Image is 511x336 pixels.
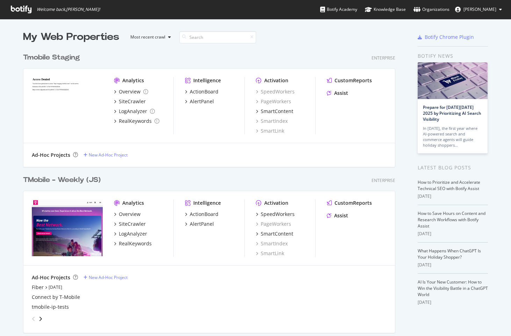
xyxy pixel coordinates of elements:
div: Activation [264,199,288,206]
div: SiteCrawler [119,98,146,105]
div: RealKeywords [119,118,152,125]
a: SmartLink [256,250,284,257]
div: SmartContent [261,230,293,237]
div: LogAnalyzer [119,108,147,115]
a: SpeedWorkers [256,211,295,218]
a: [DATE] [49,284,62,290]
div: SiteCrawler [119,220,146,227]
a: RealKeywords [114,240,152,247]
a: ActionBoard [185,211,218,218]
img: Prepare for Black Friday 2025 by Prioritizing AI Search Visibility [418,62,488,99]
div: angle-left [29,313,38,324]
div: Knowledge Base [365,6,406,13]
div: AlertPanel [190,220,214,227]
a: PageWorkers [256,220,291,227]
input: Search [179,31,256,43]
div: Botify news [418,52,488,60]
a: tmobile-ip-tests [32,303,69,310]
a: AI Is Your New Customer: How to Win the Visibility Battle in a ChatGPT World [418,279,488,297]
div: ActionBoard [190,88,218,95]
a: CustomReports [327,199,372,206]
div: Overview [119,211,141,218]
a: Connect by T-Mobile [32,294,80,301]
button: [PERSON_NAME] [449,4,508,15]
a: Prepare for [DATE][DATE] 2025 by Prioritizing AI Search Visibility [423,104,481,122]
div: RealKeywords [119,240,152,247]
div: Tmobile Staging [23,52,80,63]
a: SmartIndex [256,240,288,247]
a: Overview [114,211,141,218]
a: SiteCrawler [114,98,146,105]
div: In [DATE], the first year where AI-powered search and commerce agents will guide holiday shoppers… [423,126,482,148]
div: My Web Properties [23,30,119,44]
a: ActionBoard [185,88,218,95]
div: [DATE] [418,262,488,268]
div: Intelligence [193,77,221,84]
a: AlertPanel [185,220,214,227]
a: New Ad-Hoc Project [84,274,128,280]
div: Botify Chrome Plugin [425,34,474,41]
a: Botify Chrome Plugin [418,34,474,41]
div: New Ad-Hoc Project [89,152,128,158]
span: Dave Lee [463,6,496,12]
img: tmobilestaging.com [32,77,103,134]
div: CustomReports [334,77,372,84]
a: SmartContent [256,230,293,237]
a: SmartLink [256,127,284,134]
a: New Ad-Hoc Project [84,152,128,158]
div: New Ad-Hoc Project [89,274,128,280]
a: Overview [114,88,148,95]
div: SpeedWorkers [261,211,295,218]
div: TMobile - Weekly (JS) [23,175,101,185]
div: Organizations [413,6,449,13]
a: PageWorkers [256,98,291,105]
a: How to Save Hours on Content and Research Workflows with Botify Assist [418,210,485,229]
div: Enterprise [372,177,395,183]
div: Ad-Hoc Projects [32,274,70,281]
div: Enterprise [372,55,395,61]
a: AlertPanel [185,98,214,105]
button: Most recent crawl [125,31,174,43]
div: Activation [264,77,288,84]
div: [DATE] [418,231,488,237]
div: ActionBoard [190,211,218,218]
div: SmartContent [261,108,293,115]
div: [DATE] [418,299,488,306]
div: Intelligence [193,199,221,206]
a: Assist [327,212,348,219]
a: TMobile - Weekly (JS) [23,175,103,185]
div: CustomReports [334,199,372,206]
div: AlertPanel [190,98,214,105]
a: CustomReports [327,77,372,84]
a: How to Prioritize and Accelerate Technical SEO with Botify Assist [418,179,480,191]
div: Assist [334,212,348,219]
span: Welcome back, [PERSON_NAME] ! [37,7,100,12]
a: SmartContent [256,108,293,115]
a: What Happens When ChatGPT Is Your Holiday Shopper? [418,248,481,260]
a: LogAnalyzer [114,108,155,115]
a: Tmobile Staging [23,52,83,63]
div: Assist [334,90,348,97]
a: SpeedWorkers [256,88,295,95]
div: LogAnalyzer [119,230,147,237]
div: [DATE] [418,193,488,199]
div: Overview [119,88,141,95]
a: SiteCrawler [114,220,146,227]
a: RealKeywords [114,118,159,125]
a: Fiber [32,284,44,291]
a: LogAnalyzer [114,230,147,237]
a: SmartIndex [256,118,288,125]
div: Analytics [122,77,144,84]
img: t-mobile.com [32,199,103,256]
div: Analytics [122,199,144,206]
